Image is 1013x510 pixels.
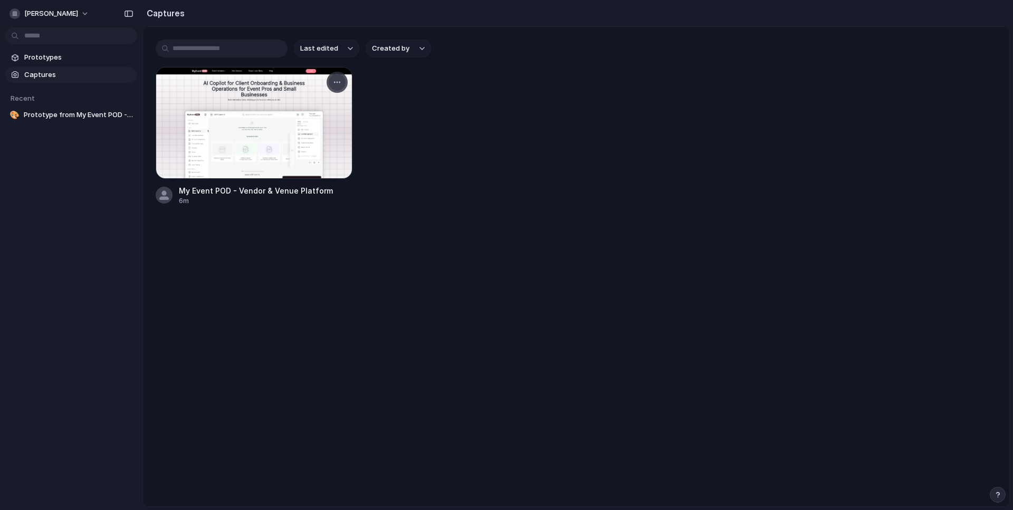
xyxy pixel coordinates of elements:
[300,43,338,54] span: Last edited
[179,196,352,206] div: 6m
[9,110,20,120] div: 🎨
[24,70,133,80] span: Captures
[5,5,94,22] button: [PERSON_NAME]
[5,107,137,123] a: 🎨Prototype from My Event POD - Vendor & Venue Platform
[142,7,185,20] h2: Captures
[366,40,431,57] button: Created by
[5,50,137,65] a: Prototypes
[11,94,35,102] span: Recent
[24,110,133,120] span: Prototype from My Event POD - Vendor & Venue Platform
[179,185,352,196] span: My Event POD - Vendor & Venue Platform
[372,43,409,54] span: Created by
[24,8,78,19] span: [PERSON_NAME]
[294,40,359,57] button: Last edited
[5,67,137,83] a: Captures
[24,52,133,63] span: Prototypes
